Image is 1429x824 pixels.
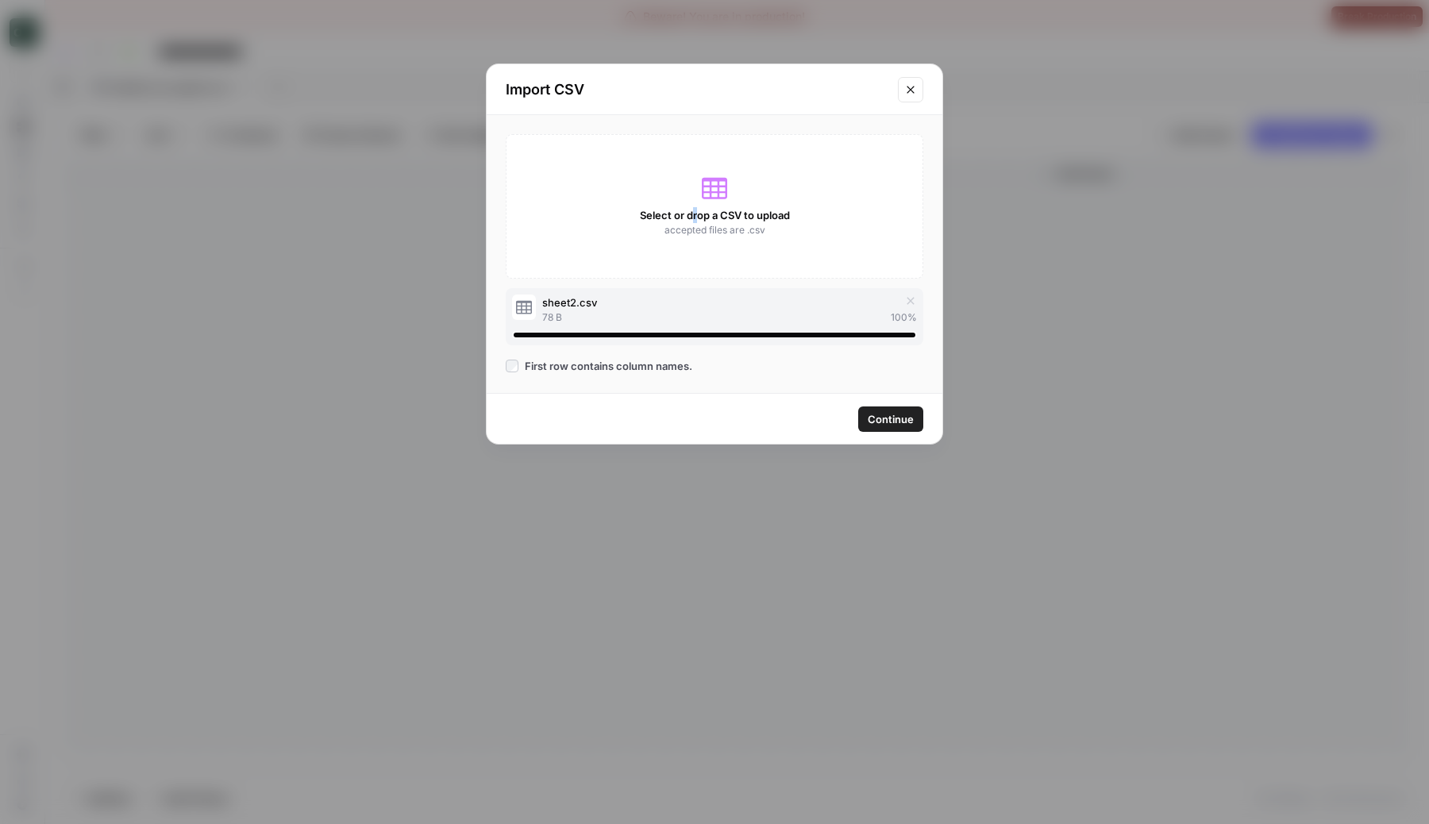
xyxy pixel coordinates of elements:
button: Close modal [898,77,923,102]
span: Select or drop a CSV to upload [640,207,790,223]
span: accepted files are .csv [664,223,765,237]
span: 78 B [542,310,562,325]
input: First row contains column names. [506,360,518,372]
span: sheet2.csv [542,295,597,310]
span: 100 % [891,310,917,325]
h2: Import CSV [506,79,888,101]
span: Continue [868,411,914,427]
button: Continue [858,406,923,432]
span: First row contains column names. [525,358,692,374]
